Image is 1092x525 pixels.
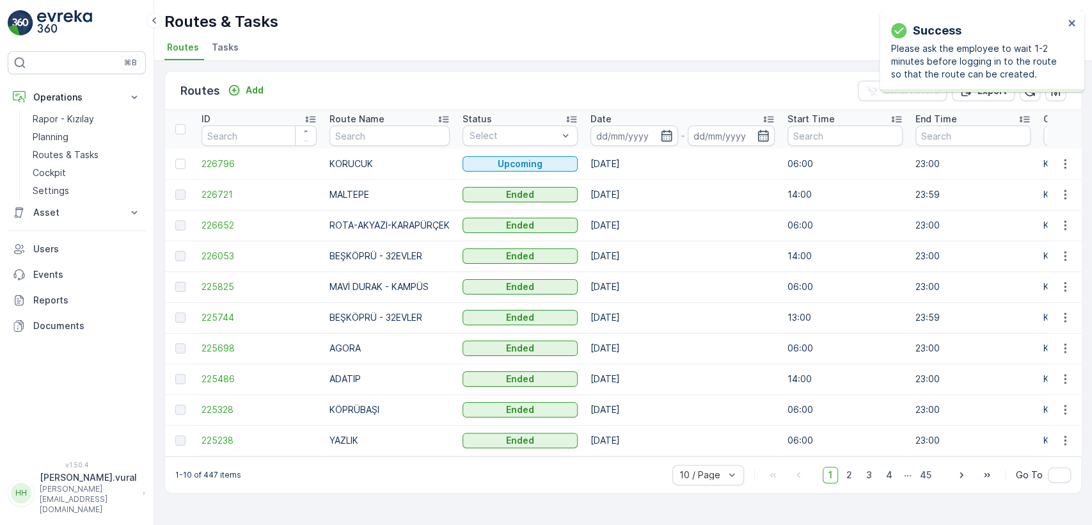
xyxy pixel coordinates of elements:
[915,125,1031,146] input: Search
[787,188,903,201] p: 14:00
[681,128,685,143] p: -
[915,434,1031,447] p: 23:00
[28,110,146,128] a: Rapor - Kızılay
[329,113,384,125] p: Route Name
[202,219,317,232] span: 226652
[1068,18,1077,30] button: close
[584,241,781,271] td: [DATE]
[463,371,578,387] button: Ended
[787,311,903,324] p: 13:00
[8,287,146,313] a: Reports
[787,113,835,125] p: Start Time
[506,219,534,232] p: Ended
[329,434,450,447] p: YAZLIK
[584,179,781,210] td: [DATE]
[37,10,92,36] img: logo_light-DOdMpM7g.png
[202,157,317,170] a: 226796
[584,302,781,333] td: [DATE]
[202,373,317,385] span: 225486
[33,91,120,104] p: Operations
[175,312,186,323] div: Toggle Row Selected
[8,461,146,469] span: v 1.50.4
[33,268,141,281] p: Events
[202,434,317,447] a: 225238
[246,84,264,97] p: Add
[202,250,317,262] a: 226053
[463,187,578,202] button: Ended
[860,467,878,483] span: 3
[506,280,534,293] p: Ended
[1043,113,1088,125] p: Operation
[202,403,317,416] a: 225328
[506,403,534,416] p: Ended
[463,218,578,233] button: Ended
[823,467,838,483] span: 1
[506,250,534,262] p: Ended
[175,470,241,480] p: 1-10 of 447 items
[40,471,137,484] p: [PERSON_NAME].vural
[329,280,450,293] p: MAVİ DURAK - KAMPÜS
[584,425,781,456] td: [DATE]
[584,333,781,364] td: [DATE]
[506,188,534,201] p: Ended
[8,10,33,36] img: logo
[914,467,937,483] span: 45
[463,113,492,125] p: Status
[787,250,903,262] p: 14:00
[202,188,317,201] a: 226721
[506,342,534,355] p: Ended
[787,403,903,416] p: 06:00
[787,280,903,293] p: 06:00
[590,125,678,146] input: dd/mm/yyyy
[202,125,317,146] input: Search
[223,83,269,98] button: Add
[329,125,450,146] input: Search
[913,22,961,40] p: Success
[8,471,146,515] button: HH[PERSON_NAME].vural[PERSON_NAME][EMAIL_ADDRESS][DOMAIN_NAME]
[329,188,450,201] p: MALTEPE
[915,342,1031,355] p: 23:00
[33,184,69,197] p: Settings
[33,243,141,255] p: Users
[891,42,1064,81] p: Please ask the employee to wait 1-2 minutes before logging in to the route so that the route can ...
[175,405,186,415] div: Toggle Row Selected
[880,467,898,483] span: 4
[33,131,68,143] p: Planning
[33,166,66,179] p: Cockpit
[915,250,1031,262] p: 23:00
[590,113,612,125] p: Date
[463,248,578,264] button: Ended
[175,159,186,169] div: Toggle Row Selected
[463,156,578,172] button: Upcoming
[329,219,450,232] p: ROTA-AKYAZI-KARAPÜRÇEK
[175,220,186,230] div: Toggle Row Selected
[33,149,99,161] p: Routes & Tasks
[915,403,1031,416] p: 23:00
[329,311,450,324] p: BEŞKÖPRÜ - 32EVLER
[175,282,186,292] div: Toggle Row Selected
[787,157,903,170] p: 06:00
[164,12,278,32] p: Routes & Tasks
[506,373,534,385] p: Ended
[124,58,137,68] p: ⌘B
[202,113,210,125] p: ID
[463,310,578,325] button: Ended
[212,41,239,54] span: Tasks
[506,311,534,324] p: Ended
[329,403,450,416] p: KÖPRÜBAŞI
[584,394,781,425] td: [DATE]
[202,280,317,293] a: 225825
[915,311,1031,324] p: 23:59
[40,484,137,515] p: [PERSON_NAME][EMAIL_ADDRESS][DOMAIN_NAME]
[688,125,775,146] input: dd/mm/yyyy
[28,146,146,164] a: Routes & Tasks
[787,342,903,355] p: 06:00
[787,373,903,385] p: 14:00
[915,373,1031,385] p: 23:00
[8,313,146,339] a: Documents
[904,467,912,483] p: ...
[584,364,781,394] td: [DATE]
[28,182,146,200] a: Settings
